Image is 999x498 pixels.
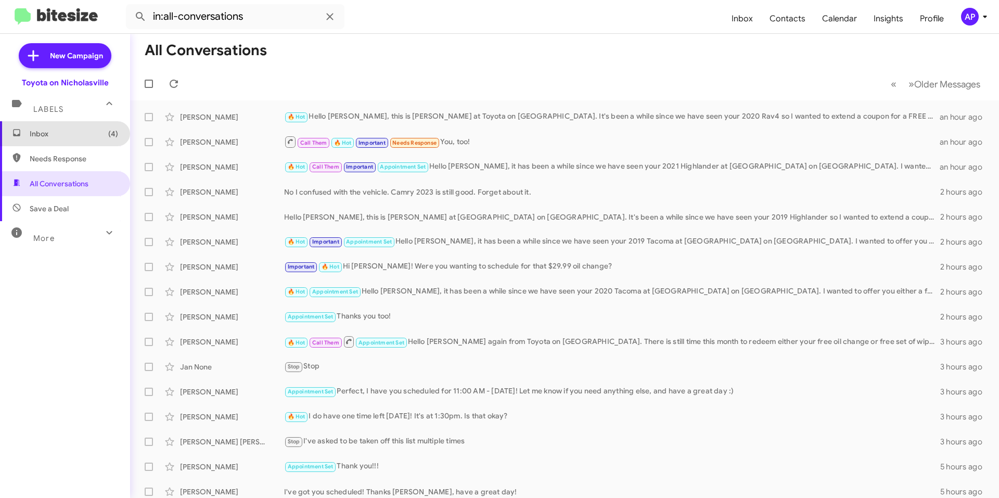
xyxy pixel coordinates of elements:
div: Thanks you too! [284,311,940,323]
div: 5 hours ago [940,487,991,497]
span: 🔥 Hot [322,263,339,270]
span: « [891,78,896,91]
div: an hour ago [940,112,991,122]
span: More [33,234,55,243]
input: Search [126,4,344,29]
div: [PERSON_NAME] [180,487,284,497]
span: Labels [33,105,63,114]
a: Profile [912,4,952,34]
div: 2 hours ago [940,312,991,322]
div: [PERSON_NAME] [180,187,284,197]
span: Appointment Set [288,388,334,395]
a: Inbox [723,4,761,34]
div: You, too! [284,135,940,148]
span: Needs Response [30,154,118,164]
span: All Conversations [30,178,88,189]
div: Stop [284,361,940,373]
div: Jan None [180,362,284,372]
div: Hello [PERSON_NAME], it has been a while since we have seen your 2019 Tacoma at [GEOGRAPHIC_DATA]... [284,236,940,248]
div: [PERSON_NAME] [180,262,284,272]
div: [PERSON_NAME] [180,237,284,247]
h1: All Conversations [145,42,267,59]
span: (4) [108,129,118,139]
div: 2 hours ago [940,287,991,297]
span: Stop [288,438,300,445]
span: » [908,78,914,91]
div: 3 hours ago [940,412,991,422]
div: 5 hours ago [940,462,991,472]
div: [PERSON_NAME] [180,137,284,147]
div: 2 hours ago [940,237,991,247]
div: No I confused with the vehicle. Camry 2023 is still good. Forget about it. [284,187,940,197]
span: 🔥 Hot [334,139,352,146]
span: Important [346,163,373,170]
div: an hour ago [940,137,991,147]
span: 🔥 Hot [288,288,305,295]
div: Hi [PERSON_NAME]! Were you wanting to schedule for that $29.99 oil change? [284,261,940,273]
nav: Page navigation example [885,73,987,95]
div: I've got you scheduled! Thanks [PERSON_NAME], have a great day! [284,487,940,497]
div: an hour ago [940,162,991,172]
div: Hello [PERSON_NAME], this is [PERSON_NAME] at [GEOGRAPHIC_DATA] on [GEOGRAPHIC_DATA]. It's been a... [284,212,940,222]
span: 🔥 Hot [288,339,305,346]
div: 3 hours ago [940,437,991,447]
div: Hello [PERSON_NAME], it has been a while since we have seen your 2020 Tacoma at [GEOGRAPHIC_DATA]... [284,286,940,298]
span: New Campaign [50,50,103,61]
div: [PERSON_NAME] [180,312,284,322]
div: AP [961,8,979,25]
span: Call Them [300,139,327,146]
span: Save a Deal [30,203,69,214]
div: 2 hours ago [940,262,991,272]
span: Needs Response [392,139,437,146]
span: 🔥 Hot [288,163,305,170]
span: 🔥 Hot [288,238,305,245]
span: Appointment Set [358,339,404,346]
span: Inbox [30,129,118,139]
span: Important [288,263,315,270]
span: Appointment Set [288,463,334,470]
span: Stop [288,363,300,370]
div: 3 hours ago [940,337,991,347]
div: [PERSON_NAME] [180,462,284,472]
div: Hello [PERSON_NAME], this is [PERSON_NAME] at Toyota on [GEOGRAPHIC_DATA]. It's been a while sinc... [284,111,940,123]
span: 🔥 Hot [288,413,305,420]
div: [PERSON_NAME] [180,412,284,422]
div: [PERSON_NAME] [180,212,284,222]
button: AP [952,8,988,25]
span: Appointment Set [380,163,426,170]
span: Older Messages [914,79,980,90]
div: Hello [PERSON_NAME] again from Toyota on [GEOGRAPHIC_DATA]. There is still time this month to red... [284,335,940,348]
a: Calendar [814,4,865,34]
div: 2 hours ago [940,212,991,222]
div: [PERSON_NAME] [180,287,284,297]
a: New Campaign [19,43,111,68]
span: Important [312,238,339,245]
div: Thank you!!! [284,461,940,473]
div: Perfect, I have you scheduled for 11:00 AM - [DATE]! Let me know if you need anything else, and h... [284,386,940,398]
span: Important [358,139,386,146]
div: 3 hours ago [940,387,991,397]
div: I do have one time left [DATE]! It's at 1:30pm. Is that okay? [284,411,940,423]
button: Previous [885,73,903,95]
span: 🔥 Hot [288,113,305,120]
div: 2 hours ago [940,187,991,197]
div: I've asked to be taken off this list multiple times [284,436,940,448]
span: Appointment Set [288,313,334,320]
a: Insights [865,4,912,34]
div: [PERSON_NAME] [180,387,284,397]
div: Toyota on Nicholasville [22,78,109,88]
span: Appointment Set [312,288,358,295]
div: [PERSON_NAME] [PERSON_NAME] [180,437,284,447]
button: Next [902,73,987,95]
span: Call Them [312,339,339,346]
div: Hello [PERSON_NAME], it has been a while since we have seen your 2021 Highlander at [GEOGRAPHIC_D... [284,161,940,173]
span: Appointment Set [346,238,392,245]
div: [PERSON_NAME] [180,112,284,122]
a: Contacts [761,4,814,34]
div: [PERSON_NAME] [180,337,284,347]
